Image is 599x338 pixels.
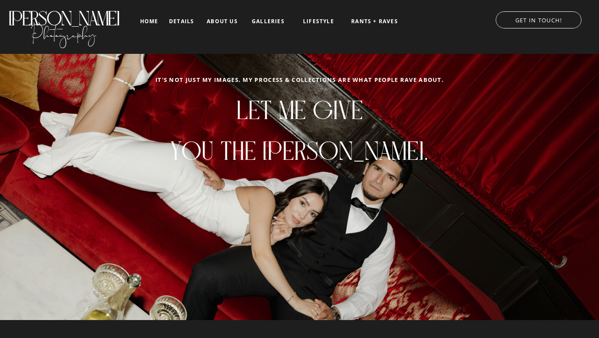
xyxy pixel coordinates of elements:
a: RANTS + RAVES [350,18,399,25]
h1: Let me give you the [PERSON_NAME]. [106,90,494,112]
a: Photography [7,17,120,46]
a: [PERSON_NAME] [7,7,120,21]
a: galleries [250,18,286,25]
a: LIFESTYLE [296,18,341,25]
a: GET IN TOUCH! [487,14,590,23]
a: home [139,18,159,24]
a: about us [204,18,240,25]
a: details [169,18,194,24]
h2: It's not just my images. my process & collections are what people rave about. [144,77,455,86]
